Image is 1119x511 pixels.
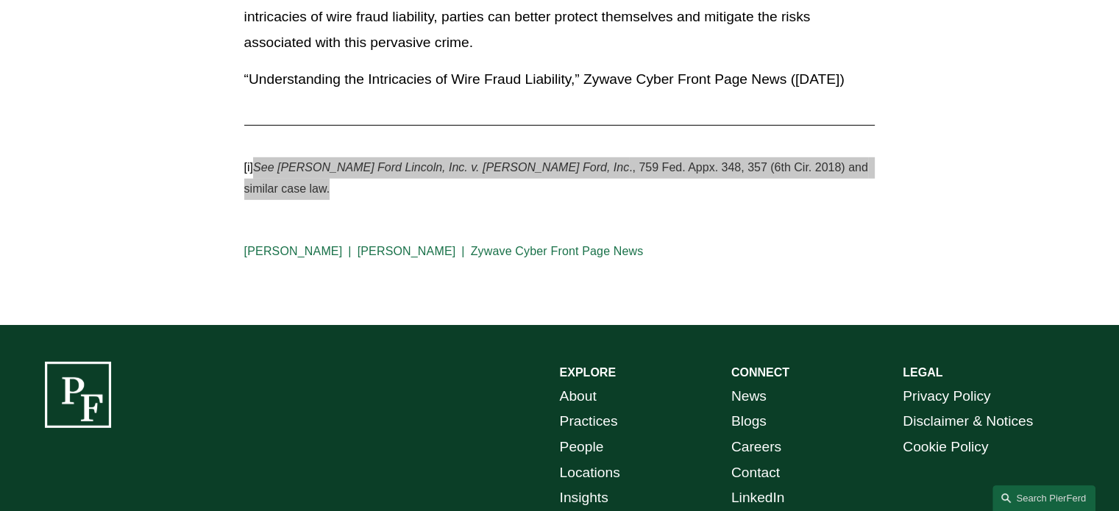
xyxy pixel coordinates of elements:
p: [i] ., 759 Fed. Appx. 348, 357 (6th Cir. 2018) and similar case law. [244,157,875,200]
a: Careers [731,435,781,460]
a: Locations [560,460,620,486]
a: Contact [731,460,780,486]
a: News [731,384,767,410]
a: [PERSON_NAME] [244,245,343,257]
a: Zywave Cyber Front Page News [471,245,644,257]
a: Insights [560,485,608,511]
strong: CONNECT [731,366,789,379]
a: Practices [560,409,618,435]
a: People [560,435,604,460]
a: [PERSON_NAME] [358,245,456,257]
a: Cookie Policy [903,435,988,460]
strong: LEGAL [903,366,942,379]
strong: EXPLORE [560,366,616,379]
a: Search this site [992,485,1095,511]
p: “Understanding the Intricacies of Wire Fraud Liability,” Zywave Cyber Front Page News ([DATE]) [244,67,875,93]
em: See [PERSON_NAME] Ford Lincoln, Inc. v. [PERSON_NAME] Ford, Inc [253,161,629,174]
a: LinkedIn [731,485,785,511]
a: Disclaimer & Notices [903,409,1033,435]
a: Privacy Policy [903,384,990,410]
a: About [560,384,597,410]
a: Blogs [731,409,767,435]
